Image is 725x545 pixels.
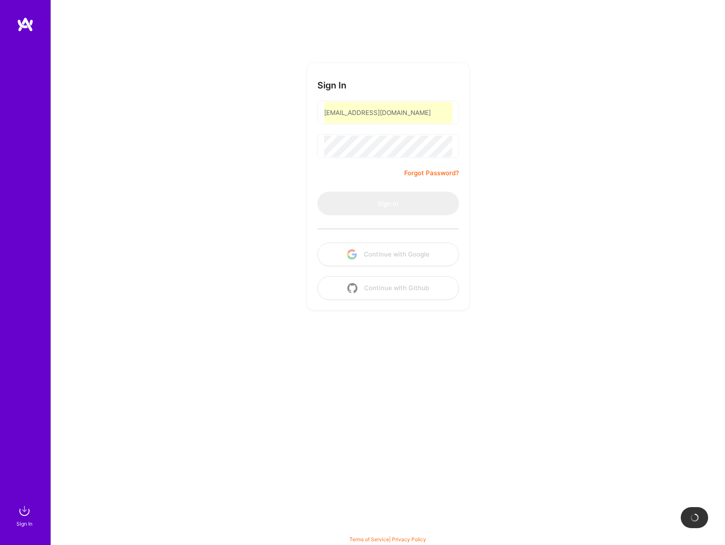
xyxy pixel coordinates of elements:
a: Privacy Policy [392,536,426,542]
div: Sign In [16,519,32,528]
img: icon [347,249,357,259]
a: Forgot Password? [404,168,459,178]
button: Sign In [317,192,459,215]
a: Terms of Service [349,536,389,542]
img: icon [347,283,357,293]
img: loading [689,512,701,524]
img: logo [17,17,34,32]
span: | [349,536,426,542]
div: © 2025 ATeams Inc., All rights reserved. [51,520,725,541]
input: Email... [324,102,452,123]
button: Continue with Github [317,276,459,300]
img: sign in [16,502,33,519]
h3: Sign In [317,80,346,91]
button: Continue with Google [317,243,459,266]
a: sign inSign In [18,502,33,528]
